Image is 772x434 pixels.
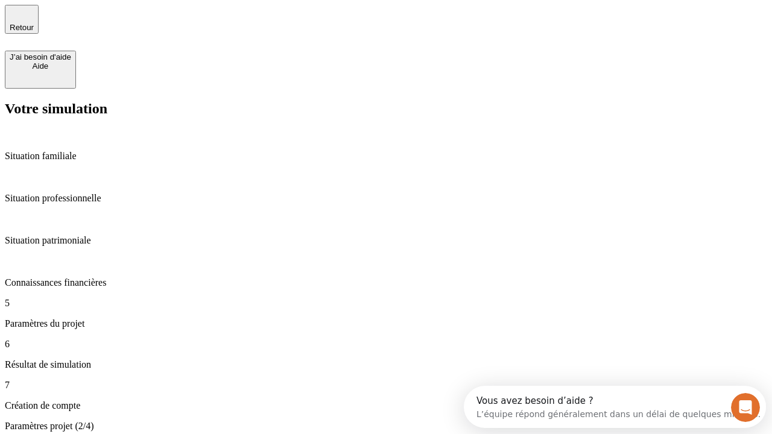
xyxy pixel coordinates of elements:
[10,52,71,61] div: J’ai besoin d'aide
[5,101,767,117] h2: Votre simulation
[5,298,767,309] p: 5
[5,193,767,204] p: Situation professionnelle
[5,421,767,432] p: Paramètres projet (2/4)
[5,318,767,329] p: Paramètres du projet
[464,386,766,428] iframe: Intercom live chat discovery launcher
[5,400,767,411] p: Création de compte
[5,380,767,391] p: 7
[5,51,76,89] button: J’ai besoin d'aideAide
[10,23,34,32] span: Retour
[5,277,767,288] p: Connaissances financières
[5,5,39,34] button: Retour
[13,20,297,33] div: L’équipe répond généralement dans un délai de quelques minutes.
[5,5,332,38] div: Ouvrir le Messenger Intercom
[13,10,297,20] div: Vous avez besoin d’aide ?
[10,61,71,71] div: Aide
[5,235,767,246] p: Situation patrimoniale
[731,393,760,422] iframe: Intercom live chat
[5,151,767,162] p: Situation familiale
[5,339,767,350] p: 6
[5,359,767,370] p: Résultat de simulation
